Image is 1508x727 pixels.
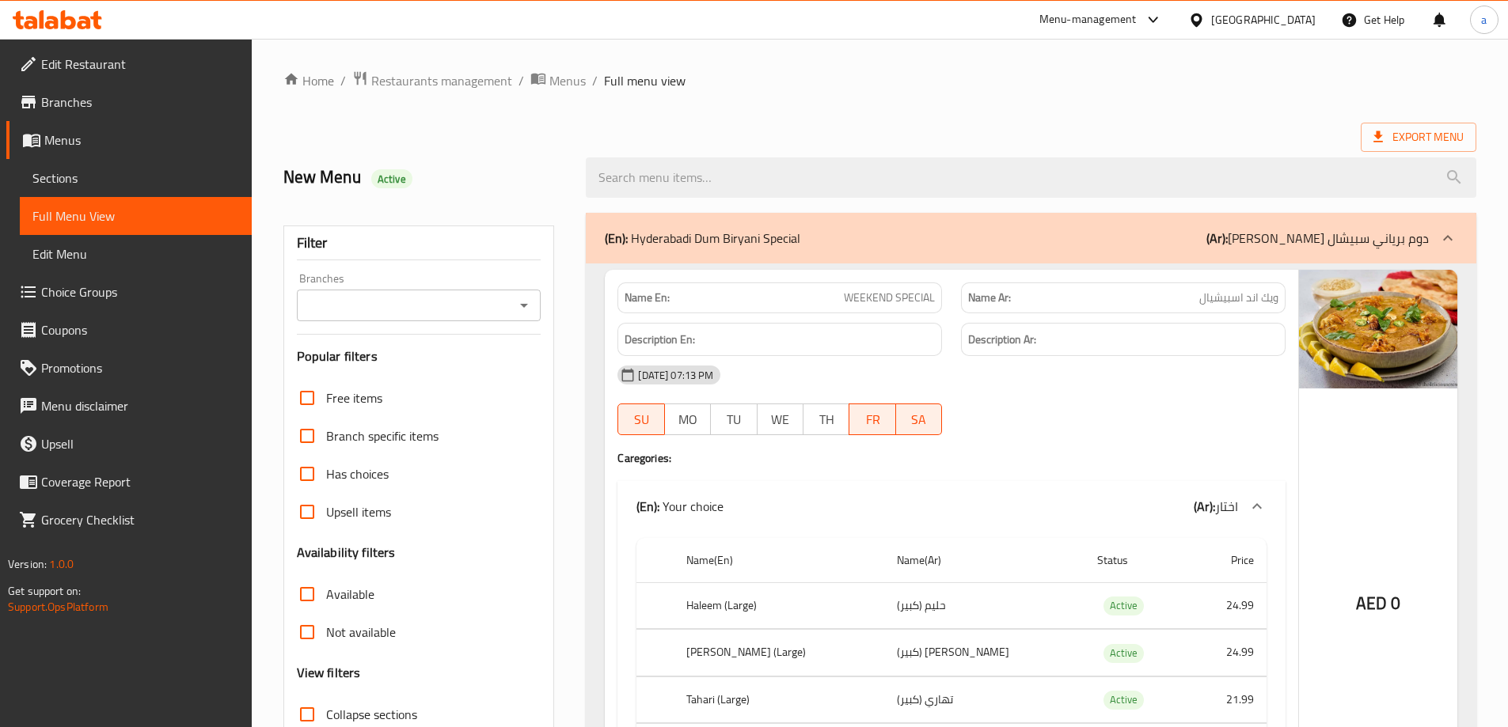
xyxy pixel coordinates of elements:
[717,408,750,431] span: TU
[674,630,884,676] th: [PERSON_NAME] (Large)
[710,403,757,435] button: TU
[326,426,439,445] span: Branch specific items
[1206,226,1228,250] b: (Ar):
[297,347,541,365] h3: Popular filters
[1039,10,1137,29] div: Menu-management
[41,55,239,74] span: Edit Restaurant
[1103,691,1144,709] span: Active
[6,425,252,463] a: Upsell
[896,403,942,435] button: SA
[625,290,670,306] strong: Name En:
[968,330,1036,350] strong: Description Ar:
[1103,596,1144,615] span: Active
[326,585,374,604] span: Available
[41,282,239,301] span: Choice Groups
[326,464,389,483] span: Has choices
[625,408,658,431] span: SU
[1299,270,1457,388] img: mmw_638926964353357339
[6,45,252,83] a: Edit Restaurant
[20,159,252,197] a: Sections
[632,368,720,383] span: [DATE] 07:13 PM
[586,213,1476,263] div: (En): Hyderabadi Dum Biryani Special(Ar):[PERSON_NAME] دوم برياني سبيشال
[41,510,239,529] span: Grocery Checklist
[617,403,664,435] button: SU
[1481,11,1487,28] span: a
[617,481,1286,532] div: (En): Your choice(Ar):اختار
[41,93,239,112] span: Branches
[1103,644,1144,663] div: Active
[6,501,252,539] a: Grocery Checklist
[764,408,797,431] span: WE
[674,676,884,723] th: Tahari (Large)
[6,311,252,349] a: Coupons
[6,83,252,121] a: Branches
[326,388,382,407] span: Free items
[32,244,239,263] span: Edit Menu
[664,403,711,435] button: MO
[605,229,800,248] p: Hyderabadi Dum Biryani Special
[32,206,239,225] span: Full Menu View
[283,71,334,90] a: Home
[1373,127,1464,147] span: Export Menu
[530,70,586,91] a: Menus
[41,434,239,453] span: Upsell
[674,538,884,583] th: Name(En)
[6,273,252,311] a: Choice Groups
[513,294,535,316] button: Open
[41,358,239,377] span: Promotions
[902,408,936,431] span: SA
[625,330,695,350] strong: Description En:
[884,676,1084,723] td: تهاري (كبير)
[1206,229,1429,248] p: [PERSON_NAME] دوم برياني سبيشال
[810,408,843,431] span: TH
[1189,676,1266,723] td: 21.99
[371,71,512,90] span: Restaurants management
[6,121,252,159] a: Menus
[6,349,252,387] a: Promotions
[1189,582,1266,629] td: 24.99
[674,582,884,629] th: Haleem (Large)
[20,197,252,235] a: Full Menu View
[41,472,239,491] span: Coverage Report
[6,463,252,501] a: Coverage Report
[340,71,346,90] li: /
[968,290,1011,306] strong: Name Ar:
[757,403,803,435] button: WE
[884,630,1084,676] td: [PERSON_NAME] (كبير)
[1103,644,1144,662] span: Active
[1211,11,1316,28] div: [GEOGRAPHIC_DATA]
[297,664,361,682] h3: View filters
[283,70,1476,91] nav: breadcrumb
[586,157,1476,198] input: search
[283,165,568,189] h2: New Menu
[636,494,659,518] b: (En):
[1194,494,1215,518] b: (Ar):
[297,226,541,260] div: Filter
[604,71,686,90] span: Full menu view
[844,290,935,306] span: WEEKEND SPECIAL
[41,320,239,339] span: Coupons
[8,596,108,617] a: Support.OpsPlatform
[884,582,1084,629] td: حليم (كبير)
[549,71,586,90] span: Menus
[856,408,889,431] span: FR
[32,168,239,187] span: Sections
[49,554,74,574] span: 1.0.0
[671,408,705,431] span: MO
[518,71,524,90] li: /
[41,396,239,415] span: Menu disclaimer
[1199,290,1278,306] span: ويك اند اسبيشيال
[20,235,252,273] a: Edit Menu
[636,497,724,516] p: Your choice
[1391,588,1400,619] span: 0
[326,623,396,642] span: Not available
[44,131,239,150] span: Menus
[884,538,1084,583] th: Name(Ar)
[1189,538,1266,583] th: Price
[617,450,1286,466] h4: Caregories:
[605,226,628,250] b: (En):
[1215,494,1238,518] span: اختار
[297,543,396,562] h3: Availability filters
[1103,691,1144,710] div: Active
[326,705,417,724] span: Collapse sections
